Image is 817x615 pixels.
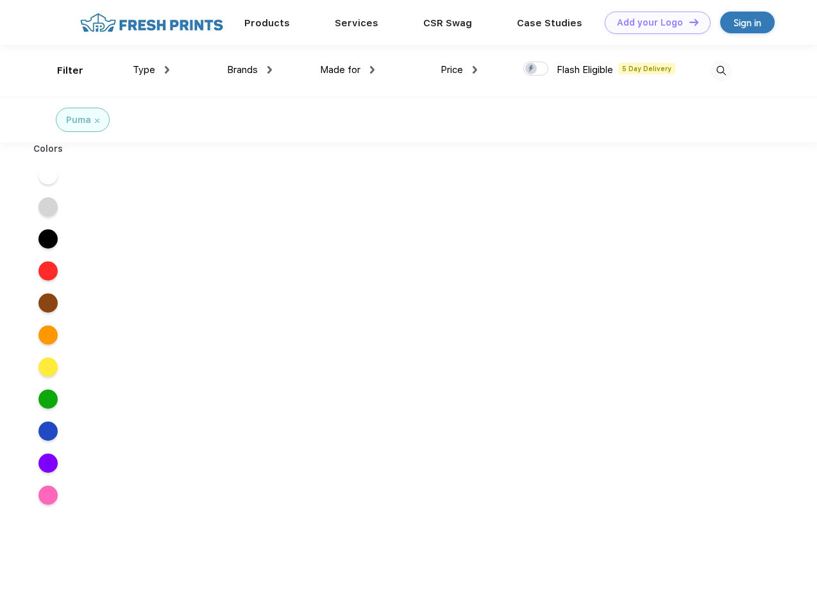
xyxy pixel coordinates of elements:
[617,17,683,28] div: Add your Logo
[473,66,477,74] img: dropdown.png
[95,119,99,123] img: filter_cancel.svg
[133,64,155,76] span: Type
[689,19,698,26] img: DT
[57,63,83,78] div: Filter
[423,17,472,29] a: CSR Swag
[441,64,463,76] span: Price
[76,12,227,34] img: fo%20logo%202.webp
[711,60,732,81] img: desktop_search.svg
[335,17,378,29] a: Services
[720,12,775,33] a: Sign in
[734,15,761,30] div: Sign in
[267,66,272,74] img: dropdown.png
[165,66,169,74] img: dropdown.png
[618,63,675,74] span: 5 Day Delivery
[66,113,91,127] div: Puma
[227,64,258,76] span: Brands
[244,17,290,29] a: Products
[320,64,360,76] span: Made for
[370,66,375,74] img: dropdown.png
[557,64,613,76] span: Flash Eligible
[24,142,73,156] div: Colors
